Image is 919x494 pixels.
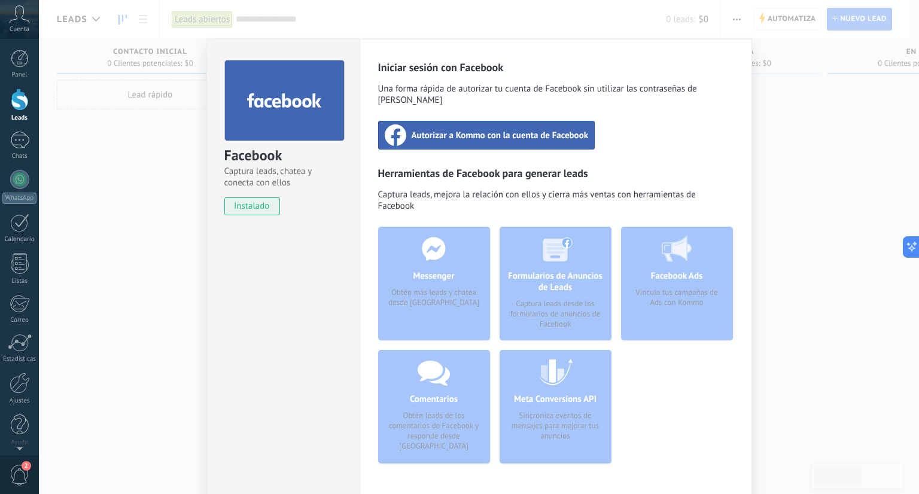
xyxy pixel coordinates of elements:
[378,83,734,109] span: Una forma rápida de autorizar tu cuenta de Facebook sin utilizar las contraseñas de [PERSON_NAME]
[378,166,734,180] h3: Herramientas de Facebook para generar leads
[2,193,36,204] div: WhatsApp
[2,397,37,405] div: Ajustes
[2,114,37,122] div: Leads
[2,153,37,160] div: Chats
[378,189,734,215] span: Captura leads, mejora la relación con ellos y cierra más ventas con herramientas de Facebook
[378,60,734,74] h3: Iniciar sesión con Facebook
[224,166,342,188] span: Captura leads, chatea y conecta con ellos
[2,71,37,79] div: Panel
[2,236,37,243] div: Calendario
[2,316,37,324] div: Correo
[2,278,37,285] div: Listas
[22,461,31,471] span: 2
[225,197,279,215] span: instalado
[2,355,37,363] div: Estadísticas
[412,129,589,141] span: Autorizar a Kommo con la cuenta de Facebook
[224,146,342,166] div: Facebook
[10,26,29,33] span: Cuenta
